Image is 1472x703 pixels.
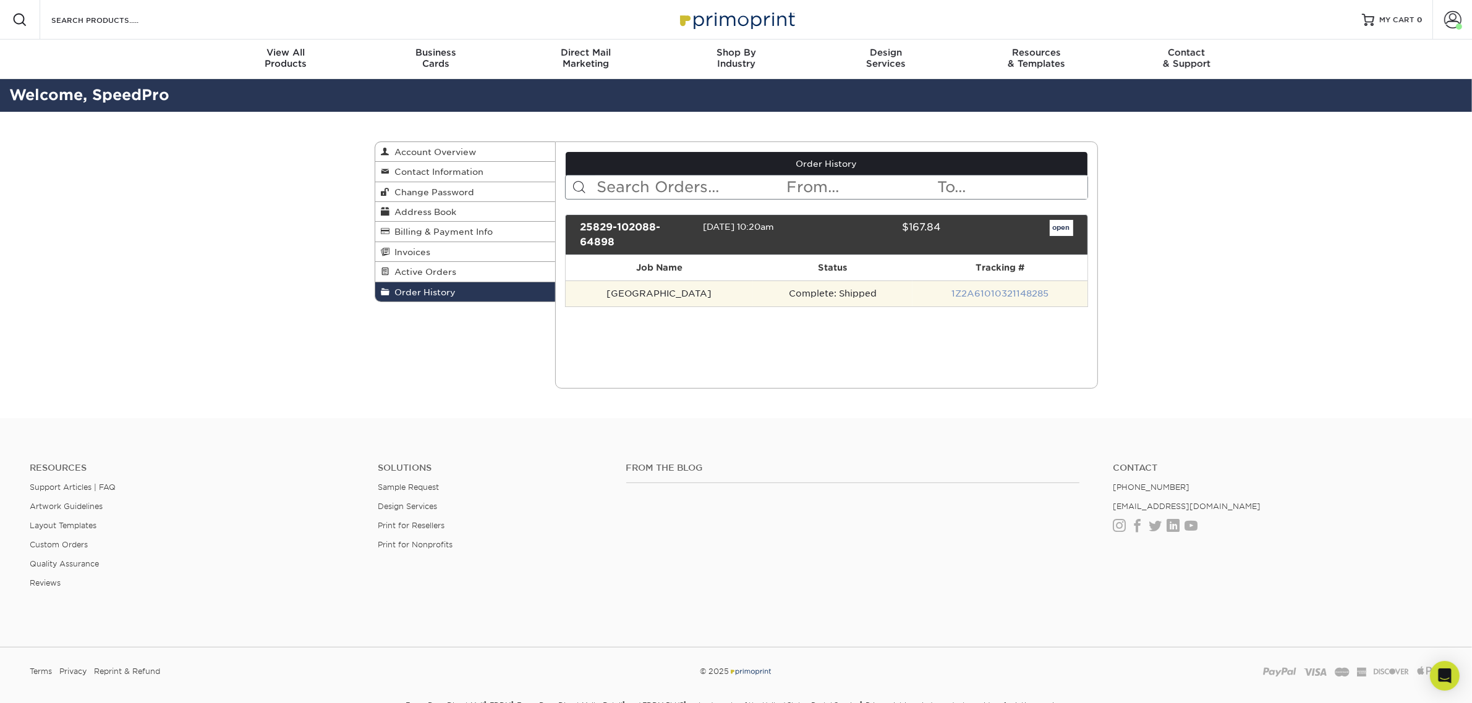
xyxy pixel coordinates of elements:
[360,47,511,69] div: Cards
[661,47,811,69] div: Industry
[571,220,703,250] div: 25829-102088-64898
[360,40,511,79] a: BusinessCards
[729,667,772,676] img: Primoprint
[936,175,1087,199] input: To...
[30,540,88,549] a: Custom Orders
[811,40,961,79] a: DesignServices
[674,6,798,33] img: Primoprint
[566,255,753,280] th: Job Name
[566,152,1087,175] a: Order History
[360,47,511,58] span: Business
[390,287,456,297] span: Order History
[30,578,61,587] a: Reviews
[498,662,975,681] div: © 2025
[211,40,361,79] a: View AllProducts
[1050,220,1073,236] a: open
[961,40,1112,79] a: Resources& Templates
[1113,482,1189,492] a: [PHONE_NUMBER]
[390,227,493,237] span: Billing & Payment Info
[378,482,439,492] a: Sample Request
[511,47,661,58] span: Direct Mail
[30,482,116,492] a: Support Articles | FAQ
[375,182,556,202] a: Change Password
[626,463,1080,473] h4: From the Blog
[390,147,477,157] span: Account Overview
[375,262,556,282] a: Active Orders
[375,162,556,182] a: Contact Information
[375,282,556,301] a: Order History
[375,142,556,162] a: Account Overview
[50,12,171,27] input: SEARCH PRODUCTS.....
[961,47,1112,58] span: Resources
[1112,47,1262,58] span: Contact
[378,540,453,549] a: Print for Nonprofits
[753,255,913,280] th: Status
[1113,463,1442,473] a: Contact
[595,175,785,199] input: Search Orders...
[1112,47,1262,69] div: & Support
[785,175,936,199] input: From...
[378,463,608,473] h4: Solutions
[566,280,753,306] td: [GEOGRAPHIC_DATA]
[961,47,1112,69] div: & Templates
[378,502,437,511] a: Design Services
[511,47,661,69] div: Marketing
[753,280,913,306] td: Complete: Shipped
[811,47,961,58] span: Design
[30,463,359,473] h4: Resources
[211,47,361,69] div: Products
[378,521,445,530] a: Print for Resellers
[1113,502,1261,511] a: [EMAIL_ADDRESS][DOMAIN_NAME]
[30,559,99,568] a: Quality Assurance
[1379,15,1415,25] span: MY CART
[375,222,556,242] a: Billing & Payment Info
[661,40,811,79] a: Shop ByIndustry
[390,267,457,277] span: Active Orders
[1430,661,1460,691] div: Open Intercom Messenger
[703,222,774,232] span: [DATE] 10:20am
[913,255,1087,280] th: Tracking #
[811,47,961,69] div: Services
[390,167,484,177] span: Contact Information
[375,202,556,222] a: Address Book
[1112,40,1262,79] a: Contact& Support
[661,47,811,58] span: Shop By
[390,207,457,217] span: Address Book
[817,220,950,250] div: $167.84
[30,521,96,530] a: Layout Templates
[390,247,431,257] span: Invoices
[390,187,475,197] span: Change Password
[511,40,661,79] a: Direct MailMarketing
[1417,15,1423,24] span: 0
[30,502,103,511] a: Artwork Guidelines
[951,288,1049,298] a: 1Z2A61010321148285
[375,242,556,262] a: Invoices
[211,47,361,58] span: View All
